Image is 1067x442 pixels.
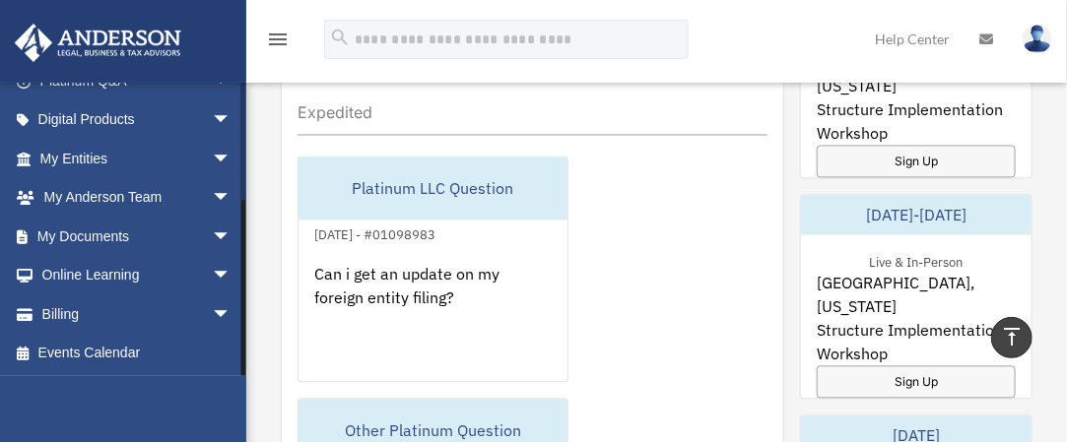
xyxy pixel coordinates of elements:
[212,294,251,335] span: arrow_drop_down
[14,256,261,295] a: Online Learningarrow_drop_down
[299,157,567,220] div: Platinum LLC Question
[298,102,372,122] div: Expedited
[329,27,351,48] i: search
[14,178,261,218] a: My Anderson Teamarrow_drop_down
[212,217,251,257] span: arrow_drop_down
[801,195,1032,234] div: [DATE]-[DATE]
[1023,25,1052,53] img: User Pic
[212,178,251,219] span: arrow_drop_down
[212,139,251,179] span: arrow_drop_down
[212,100,251,141] span: arrow_drop_down
[817,271,1016,318] span: [GEOGRAPHIC_DATA], [US_STATE]
[266,34,290,51] a: menu
[212,256,251,296] span: arrow_drop_down
[14,139,261,178] a: My Entitiesarrow_drop_down
[9,24,187,62] img: Anderson Advisors Platinum Portal
[817,145,1016,177] a: Sign Up
[817,97,1016,145] span: Structure Implementation Workshop
[817,318,1016,365] span: Structure Implementation Workshop
[14,294,261,334] a: Billingarrow_drop_down
[299,246,567,400] div: Can i get an update on my foreign entity filing?
[817,365,1016,398] a: Sign Up
[299,222,451,243] div: [DATE] - #01098983
[991,317,1033,358] a: vertical_align_top
[14,334,261,373] a: Events Calendar
[14,217,261,256] a: My Documentsarrow_drop_down
[266,28,290,51] i: menu
[1000,325,1024,348] i: vertical_align_top
[298,156,568,382] a: Platinum LLC Question[DATE] - #01098983Can i get an update on my foreign entity filing?
[14,100,261,140] a: Digital Productsarrow_drop_down
[854,250,979,271] div: Live & In-Person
